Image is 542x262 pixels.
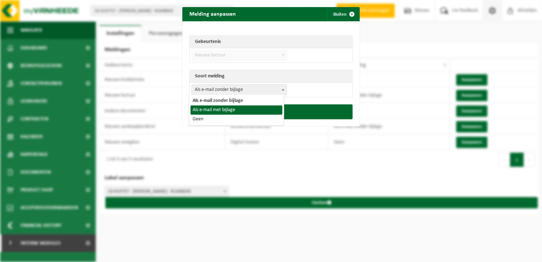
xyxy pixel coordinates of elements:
[192,50,287,60] span: Nieuwe factuur
[192,84,287,95] span: Als e-mail zonder bijlage
[190,36,352,48] th: Gebeurtenis
[327,7,359,21] button: Sluiten
[190,70,352,83] th: Soort melding
[190,115,282,124] li: Geen
[190,96,282,105] li: Als e-mail zonder bijlage
[182,7,243,21] h2: Melding aanpassen
[192,85,287,95] span: Als e-mail zonder bijlage
[190,105,282,115] li: Als e-mail met bijlage
[192,50,287,61] span: Nieuwe factuur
